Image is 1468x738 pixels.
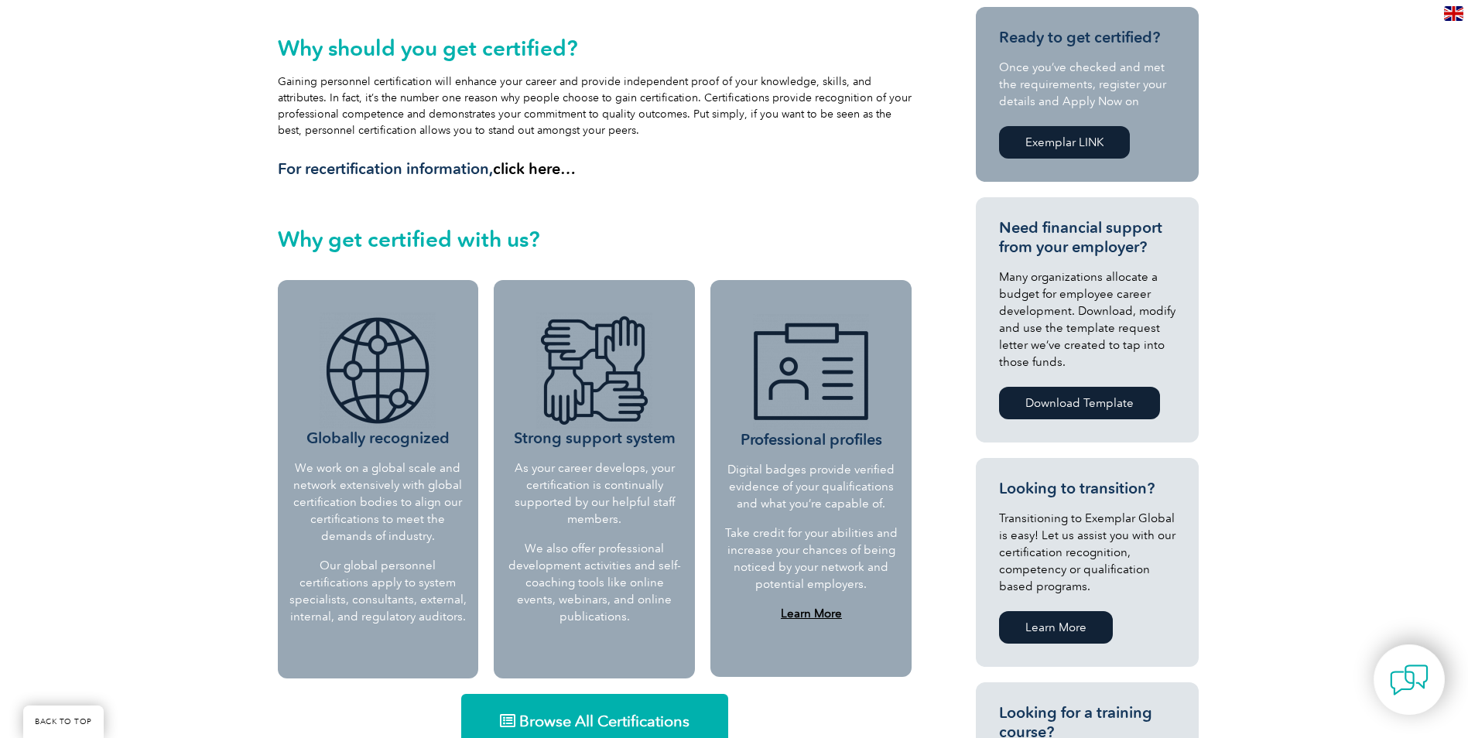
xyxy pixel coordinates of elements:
div: Gaining personnel certification will enhance your career and provide independent proof of your kn... [278,36,912,179]
h3: Need financial support from your employer? [999,218,1175,257]
h3: Professional profiles [724,314,898,449]
h3: For recertification information, [278,159,912,179]
p: Many organizations allocate a budget for employee career development. Download, modify and use th... [999,268,1175,371]
p: Take credit for your abilities and increase your chances of being noticed by your network and pot... [724,524,898,593]
img: en [1444,6,1463,21]
a: Download Template [999,387,1160,419]
p: Once you’ve checked and met the requirements, register your details and Apply Now on [999,59,1175,110]
p: Our global personnel certifications apply to system specialists, consultants, external, internal,... [289,557,467,625]
h3: Strong support system [505,313,683,448]
h3: Globally recognized [289,313,467,448]
p: As your career develops, your certification is continually supported by our helpful staff members. [505,460,683,528]
p: Digital badges provide verified evidence of your qualifications and what you’re capable of. [724,461,898,512]
h3: Ready to get certified? [999,28,1175,47]
p: We work on a global scale and network extensively with global certification bodies to align our c... [289,460,467,545]
a: Exemplar LINK [999,126,1130,159]
a: BACK TO TOP [23,706,104,738]
p: Transitioning to Exemplar Global is easy! Let us assist you with our certification recognition, c... [999,510,1175,595]
a: Learn More [999,611,1113,644]
h2: Why get certified with us? [278,227,912,251]
a: Learn More [781,606,842,620]
img: contact-chat.png [1390,661,1429,699]
span: Browse All Certifications [519,713,690,729]
p: We also offer professional development activities and self-coaching tools like online events, web... [505,540,683,625]
h2: Why should you get certified? [278,36,912,60]
h3: Looking to transition? [999,479,1175,498]
a: click here… [493,159,576,178]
